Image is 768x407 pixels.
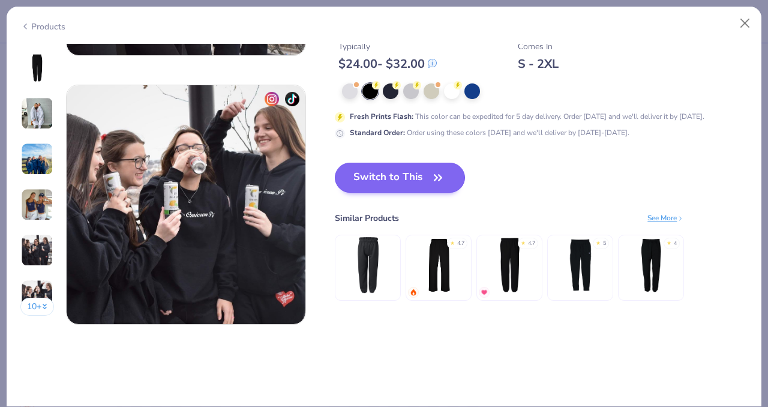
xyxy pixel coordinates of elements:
[285,92,299,106] img: tiktok-icon.png
[603,240,606,248] div: 5
[410,237,467,294] img: Fresh Prints San Diego Open Heavyweight Sweatpants
[23,53,52,82] img: Back
[667,240,671,244] div: ★
[350,128,405,137] strong: Standard Order :
[457,240,464,248] div: 4.7
[481,289,488,296] img: MostFav.gif
[481,237,538,294] img: Jerzees Adult 8 Oz. Nublend Fleece Sweatpants
[340,237,397,294] img: Gildan Youth Heavy Blend™ 8 oz., 50/50 Sweatpants
[410,289,417,296] img: trending.gif
[21,97,53,130] img: User generated content
[338,40,437,53] div: Typically
[596,240,601,244] div: ★
[67,85,305,324] img: 7f6c95be-ead1-4e77-9f7b-44439f675729
[335,163,465,193] button: Switch to This
[450,240,455,244] div: ★
[647,213,684,223] div: See More
[518,40,559,53] div: Comes In
[552,237,609,294] img: Champion Men's Reverse Weave Jogger Pant
[734,12,757,35] button: Close
[338,56,437,71] div: $ 24.00 - $ 32.00
[350,127,629,138] div: Order using these colors [DATE] and we'll deliver by [DATE]-[DATE].
[623,237,680,294] img: Jerzees Adult 9.5 oz. Super Sweats NuBlend Fleece Pocketed Sweatpants
[518,56,559,71] div: S - 2XL
[21,280,53,312] img: User generated content
[21,143,53,175] img: User generated content
[265,92,279,106] img: insta-icon.png
[335,212,399,225] div: Similar Products
[528,240,535,248] div: 4.7
[21,234,53,267] img: User generated content
[21,188,53,221] img: User generated content
[350,112,413,121] strong: Fresh Prints Flash :
[20,298,55,316] button: 10+
[350,111,704,122] div: This color can be expedited for 5 day delivery. Order [DATE] and we'll deliver it by [DATE].
[674,240,677,248] div: 4
[20,20,65,33] div: Products
[521,240,526,244] div: ★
